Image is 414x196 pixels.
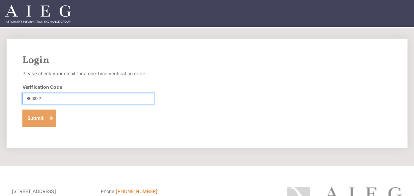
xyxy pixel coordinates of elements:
[5,5,71,23] img: Attorneys Information Exchange Group
[101,187,180,196] li: Phone:
[116,188,157,194] a: [PHONE_NUMBER]
[22,69,154,78] p: Please check your email for a one-time verification code
[22,54,392,66] h2: Login
[22,83,62,90] label: Verification Code
[22,110,56,127] button: Submit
